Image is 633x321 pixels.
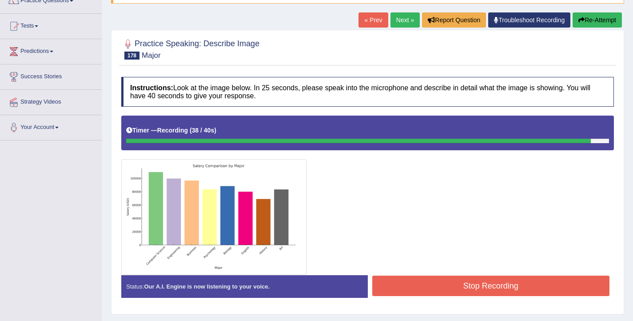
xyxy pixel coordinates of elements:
[142,51,161,60] small: Major
[190,127,192,134] b: (
[358,12,388,28] a: « Prev
[214,127,216,134] b: )
[130,84,173,92] b: Instructions:
[144,283,270,290] strong: Our A.I. Engine is now listening to your voice.
[0,115,102,137] a: Your Account
[126,127,216,134] h5: Timer —
[0,14,102,36] a: Tests
[0,90,102,112] a: Strategy Videos
[121,77,614,107] h4: Look at the image below. In 25 seconds, please speak into the microphone and describe in detail w...
[121,275,368,298] div: Status:
[157,127,188,134] b: Recording
[573,12,622,28] button: Re-Attempt
[121,37,259,60] h2: Practice Speaking: Describe Image
[390,12,420,28] a: Next »
[422,12,486,28] button: Report Question
[488,12,570,28] a: Troubleshoot Recording
[0,64,102,87] a: Success Stories
[192,127,215,134] b: 38 / 40s
[124,52,139,60] span: 178
[0,39,102,61] a: Predictions
[372,276,610,296] button: Stop Recording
